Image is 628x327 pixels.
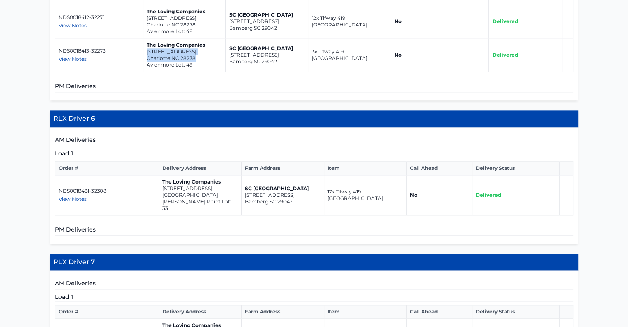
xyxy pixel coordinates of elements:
th: Item [324,162,407,175]
span: Delivered [492,18,518,24]
span: Delivered [476,192,501,198]
strong: No [410,192,417,198]
p: Bamberg SC 29042 [245,198,320,205]
p: The Loving Companies [147,8,222,15]
h5: Load 1 [55,149,573,158]
th: Delivery Status [472,162,560,175]
th: Call Ahead [407,162,472,175]
p: [STREET_ADDRESS] [229,18,305,25]
p: [STREET_ADDRESS] [229,52,305,58]
p: Bamberg SC 29042 [229,58,305,65]
th: Order # [55,305,159,319]
h5: PM Deliveries [55,82,573,92]
p: SC [GEOGRAPHIC_DATA] [245,185,320,192]
span: View Notes [59,56,87,62]
p: [STREET_ADDRESS] [147,15,222,21]
h5: AM Deliveries [55,136,573,146]
p: Avienmore Lot: 48 [147,28,222,35]
p: The Loving Companies [147,42,222,48]
td: 17x Tifway 419 [GEOGRAPHIC_DATA] [324,175,407,215]
p: Avienmore Lot: 49 [147,62,222,68]
p: [PERSON_NAME] Point Lot: 33 [162,198,238,212]
p: Charlotte NC 28278 [147,21,222,28]
th: Delivery Address [159,162,242,175]
span: View Notes [59,196,87,202]
strong: No [394,52,402,58]
th: Farm Address [242,162,324,175]
p: SC [GEOGRAPHIC_DATA] [229,45,305,52]
h4: RLX Driver 7 [50,254,578,271]
p: The Loving Companies [162,179,238,185]
p: SC [GEOGRAPHIC_DATA] [229,12,305,18]
th: Farm Address [242,305,324,319]
h5: AM Deliveries [55,279,573,289]
p: [STREET_ADDRESS] [147,48,222,55]
p: NDS0018413-32273 [59,48,140,54]
p: [GEOGRAPHIC_DATA] [162,192,238,198]
th: Delivery Address [159,305,242,319]
p: Bamberg SC 29042 [229,25,305,31]
h5: Load 1 [55,293,573,301]
p: NDS0018412-32271 [59,14,140,21]
h5: PM Deliveries [55,225,573,236]
th: Call Ahead [407,305,472,319]
span: View Notes [59,22,87,29]
strong: No [394,18,402,24]
th: Delivery Status [472,305,560,319]
td: 12x Tifway 419 [GEOGRAPHIC_DATA] [308,5,391,38]
h4: RLX Driver 6 [50,110,578,127]
span: Delivered [492,52,518,58]
p: NDS0018431-32308 [59,188,156,194]
th: Item [324,305,407,319]
th: Order # [55,162,159,175]
p: Charlotte NC 28278 [147,55,222,62]
p: [STREET_ADDRESS] [245,192,320,198]
td: 3x Tifway 419 [GEOGRAPHIC_DATA] [308,38,391,72]
p: [STREET_ADDRESS] [162,185,238,192]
